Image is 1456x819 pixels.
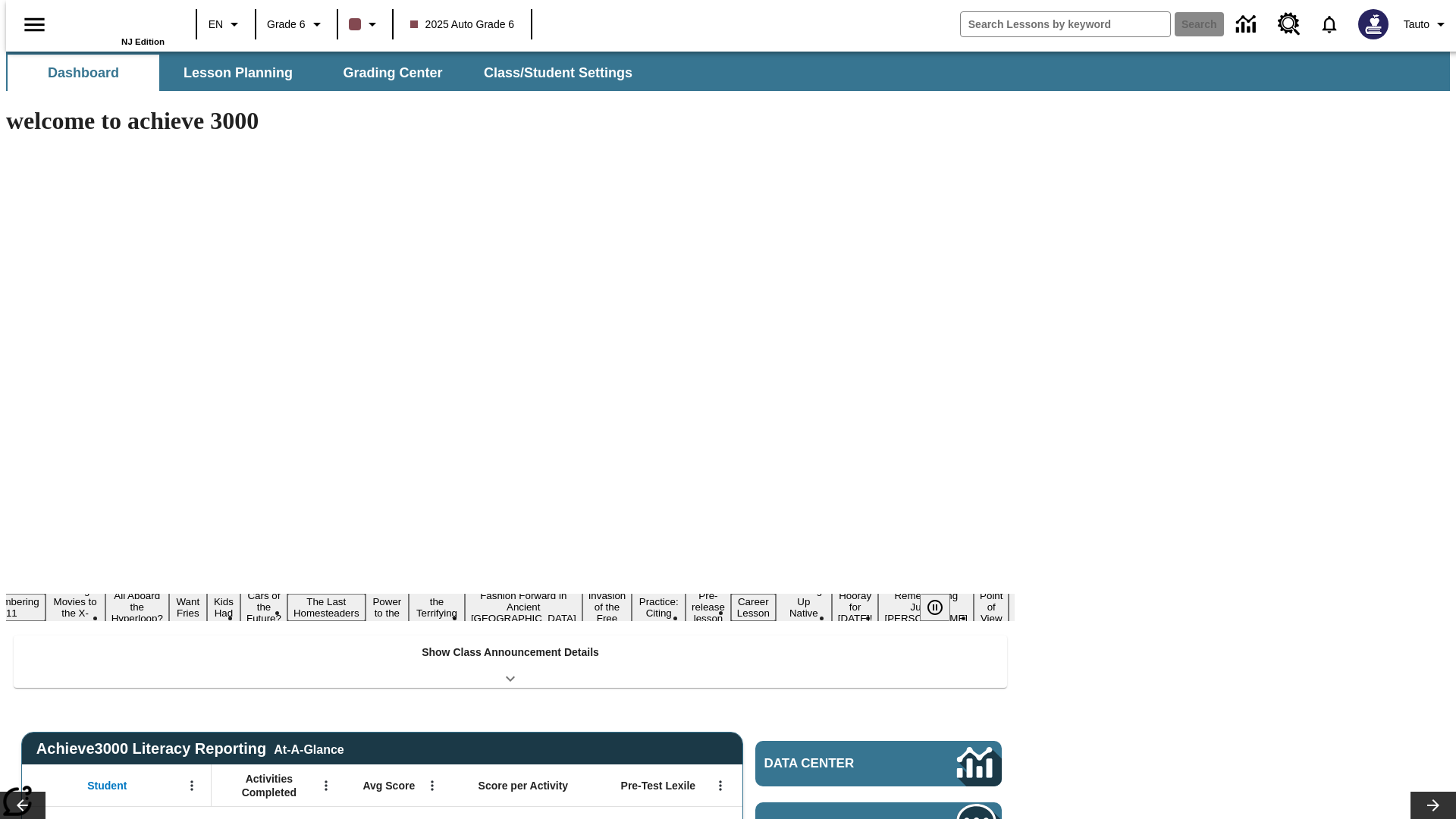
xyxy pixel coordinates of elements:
span: 2025 Auto Grade 6 [410,17,515,33]
span: Achieve3000 Literacy Reporting [36,740,344,758]
button: Slide 8 Solar Power to the People [366,582,409,632]
span: Avg Score [362,779,415,792]
span: Activities Completed [219,772,319,799]
a: Home [66,7,165,37]
button: Slide 4 Do You Want Fries With That? [169,571,207,644]
span: Score per Activity [479,779,569,792]
button: Open Menu [180,774,203,797]
button: Slide 7 The Last Homesteaders [287,594,366,621]
button: Lesson Planning [162,55,314,91]
button: Open side menu [12,2,57,47]
button: Select a new avatar [1349,5,1398,44]
button: Slide 12 Mixed Practice: Citing Evidence [632,582,686,632]
div: SubNavbar [6,55,646,91]
button: Slide 5 Dirty Jobs Kids Had To Do [207,571,240,644]
div: SubNavbar [6,52,1450,91]
span: Student [87,779,127,792]
button: Slide 3 All Aboard the Hyperloop? [105,588,169,626]
button: Open Menu [315,774,337,797]
img: Avatar [1358,9,1389,39]
p: Show Class Announcement Details [422,645,599,661]
a: Data Center [1227,4,1269,45]
button: Lesson carousel, Next [1410,792,1456,819]
button: Slide 10 Fashion Forward in Ancient Rome [465,588,582,626]
span: EN [209,17,223,33]
button: Class/Student Settings [472,55,645,91]
button: Open Menu [421,774,444,797]
button: Slide 15 Cooking Up Native Traditions [776,582,832,632]
span: Grade 6 [267,17,306,33]
button: Dashboard [8,55,159,91]
button: Grading Center [317,55,469,91]
button: Profile/Settings [1398,11,1456,38]
div: Pause [920,594,965,621]
a: Data Center [755,741,1002,786]
button: Slide 13 Pre-release lesson [686,588,731,626]
span: Data Center [764,756,906,771]
button: Grade: Grade 6, Select a grade [261,11,332,38]
button: Slide 9 Attack of the Terrifying Tomatoes [409,582,465,632]
span: NJ Edition [121,37,165,46]
a: Notifications [1310,5,1349,44]
button: Language: EN, Select a language [202,11,250,38]
button: Slide 11 The Invasion of the Free CD [582,576,632,638]
button: Slide 17 Remembering Justice O'Connor [878,588,974,626]
div: Home [66,5,165,46]
a: Resource Center, Will open in new tab [1269,4,1310,45]
button: Pause [920,594,950,621]
button: Slide 16 Hooray for Constitution Day! [832,588,879,626]
button: Slide 14 Career Lesson [731,594,776,621]
button: Slide 2 Taking Movies to the X-Dimension [45,582,105,632]
button: Slide 19 The Constitution's Balancing Act [1009,582,1081,632]
h1: welcome to achieve 3000 [6,107,1015,135]
button: Class color is dark brown. Change class color [343,11,388,38]
div: At-A-Glance [274,740,344,757]
input: search field [961,12,1170,36]
button: Slide 18 Point of View [974,588,1009,626]
button: Slide 6 Cars of the Future? [240,588,287,626]
span: Pre-Test Lexile [621,779,696,792]
button: Open Menu [709,774,732,797]
div: Show Class Announcement Details [14,635,1007,688]
span: Tauto [1404,17,1429,33]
